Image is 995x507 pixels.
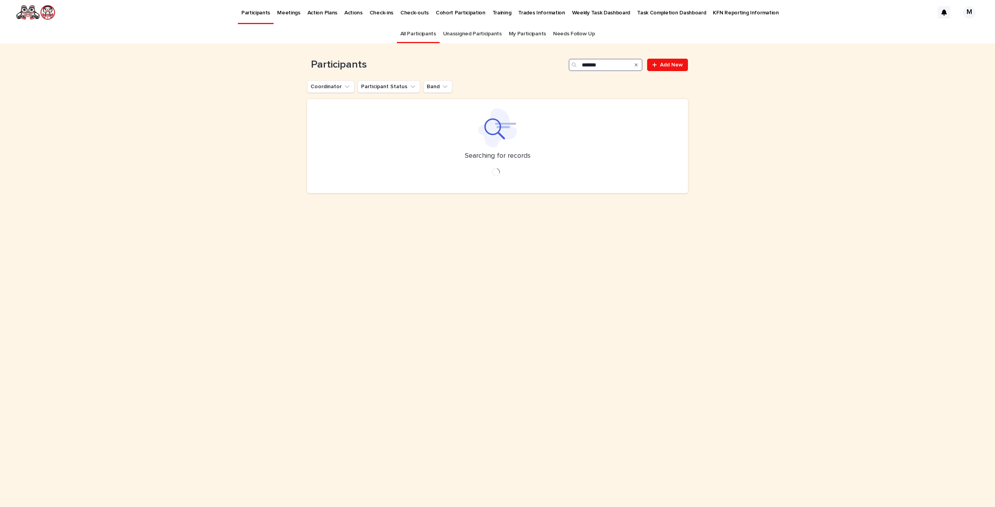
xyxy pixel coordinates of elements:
span: Add New [660,62,683,68]
a: Unassigned Participants [443,25,502,43]
a: My Participants [509,25,546,43]
p: Searching for records [465,152,531,160]
button: Participant Status [358,80,420,93]
div: M [963,6,976,19]
a: Add New [647,59,688,71]
button: Coordinator [307,80,354,93]
a: All Participants [400,25,436,43]
button: Band [423,80,452,93]
a: Needs Follow Up [553,25,595,43]
h1: Participants [307,59,566,71]
input: Search [569,59,642,71]
img: rNyI97lYS1uoOg9yXW8k [16,5,56,20]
